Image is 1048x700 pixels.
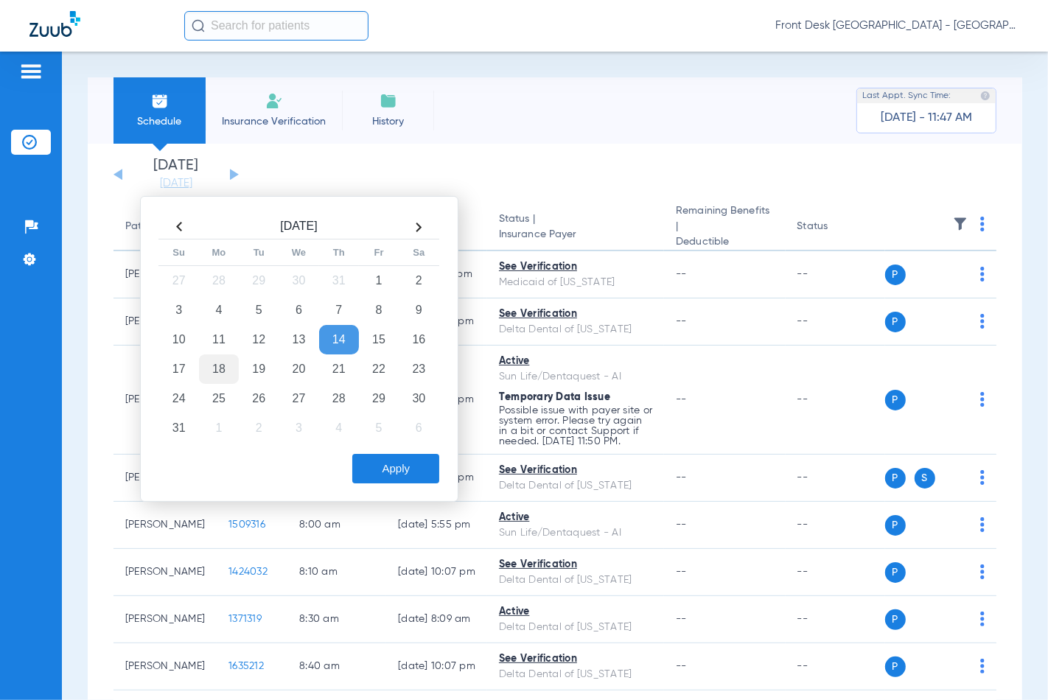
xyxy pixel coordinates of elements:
td: 8:30 AM [287,596,386,643]
div: See Verification [499,307,652,322]
span: -- [676,394,687,405]
span: 1635212 [228,661,264,671]
span: -- [676,472,687,483]
img: group-dot-blue.svg [980,392,985,407]
div: Sun Life/Dentaquest - AI [499,369,652,385]
td: [DATE] 10:07 PM [386,643,487,690]
span: P [885,390,906,410]
img: group-dot-blue.svg [980,564,985,579]
img: group-dot-blue.svg [980,470,985,485]
div: See Verification [499,651,652,667]
td: 8:00 AM [287,502,386,549]
div: See Verification [499,259,652,275]
img: Zuub Logo [29,11,80,37]
img: group-dot-blue.svg [980,267,985,281]
span: Temporary Data Issue [499,392,610,402]
th: Status | [487,203,664,251]
td: [DATE] 5:55 PM [386,502,487,549]
div: Patient Name [125,219,190,234]
span: -- [676,269,687,279]
td: [PERSON_NAME] [113,502,217,549]
td: [PERSON_NAME] [113,643,217,690]
th: Status [786,203,885,251]
td: [DATE] 8:09 AM [386,596,487,643]
div: Delta Dental of [US_STATE] [499,667,652,682]
p: Possible issue with payer site or system error. Please try again in a bit or contact Support if n... [499,405,652,447]
span: P [885,312,906,332]
td: -- [786,298,885,346]
span: 1509316 [228,519,265,530]
input: Search for patients [184,11,368,41]
button: Apply [352,454,439,483]
span: History [353,114,423,129]
span: P [885,562,906,583]
img: last sync help info [980,91,991,101]
a: [DATE] [132,176,220,191]
td: 8:40 AM [287,643,386,690]
img: group-dot-blue.svg [980,517,985,532]
div: Patient Name [125,219,205,234]
span: S [915,468,935,489]
div: Delta Dental of [US_STATE] [499,322,652,337]
img: Search Icon [192,19,205,32]
span: Schedule [125,114,195,129]
span: P [885,657,906,677]
span: Front Desk [GEOGRAPHIC_DATA] - [GEOGRAPHIC_DATA] | My Community Dental Centers [775,18,1019,33]
img: Manual Insurance Verification [265,92,283,110]
span: [DATE] - 11:47 AM [881,111,972,125]
td: -- [786,643,885,690]
div: Active [499,604,652,620]
span: P [885,609,906,630]
div: Delta Dental of [US_STATE] [499,573,652,588]
div: See Verification [499,557,652,573]
span: -- [676,519,687,530]
td: [PERSON_NAME] [113,596,217,643]
img: group-dot-blue.svg [980,314,985,329]
span: Deductible [676,234,773,250]
td: -- [786,455,885,502]
iframe: Chat Widget [974,629,1048,700]
span: Insurance Payer [499,227,652,242]
td: -- [786,502,885,549]
img: filter.svg [953,217,968,231]
div: See Verification [499,463,652,478]
img: group-dot-blue.svg [980,217,985,231]
img: hamburger-icon [19,63,43,80]
img: Schedule [151,92,169,110]
td: -- [786,251,885,298]
span: 1371319 [228,614,262,624]
th: [DATE] [199,215,399,239]
td: -- [786,549,885,596]
td: [DATE] 10:07 PM [386,549,487,596]
img: group-dot-blue.svg [980,612,985,626]
span: -- [676,567,687,577]
div: Delta Dental of [US_STATE] [499,620,652,635]
span: 1424032 [228,567,268,577]
img: History [380,92,397,110]
li: [DATE] [132,158,220,191]
span: P [885,265,906,285]
span: Insurance Verification [217,114,331,129]
div: Sun Life/Dentaquest - AI [499,525,652,541]
span: -- [676,661,687,671]
td: -- [786,596,885,643]
td: -- [786,346,885,455]
td: [PERSON_NAME] [113,549,217,596]
span: Last Appt. Sync Time: [862,88,951,103]
span: P [885,515,906,536]
div: Medicaid of [US_STATE] [499,275,652,290]
span: P [885,468,906,489]
div: Active [499,354,652,369]
span: -- [676,316,687,326]
div: Active [499,510,652,525]
div: Delta Dental of [US_STATE] [499,478,652,494]
td: 8:10 AM [287,549,386,596]
th: Remaining Benefits | [664,203,785,251]
span: -- [676,614,687,624]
